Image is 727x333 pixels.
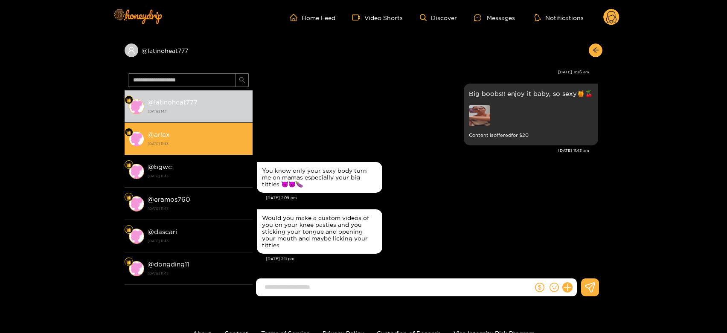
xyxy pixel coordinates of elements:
img: conversation [129,229,144,244]
strong: [DATE] 14:11 [148,107,248,115]
strong: @ dascari [148,228,177,235]
span: smile [550,283,559,292]
img: conversation [129,131,144,147]
strong: @ arlax [148,131,170,138]
div: Messages [474,13,515,23]
img: preview [469,105,490,126]
strong: @ eramos760 [148,196,190,203]
a: Home Feed [290,14,335,21]
span: arrow-left [593,47,599,54]
p: Big boobs!! enjoy it baby, so sexy🍯🍒 [469,89,593,98]
div: Sep. 15, 2:11 pm [257,209,382,254]
strong: @ latinoheat777 [148,98,198,106]
strong: [DATE] 11:43 [148,140,248,148]
div: Sep. 15, 11:43 am [464,84,598,145]
img: Fan Level [126,227,131,232]
a: Discover [420,14,457,21]
button: arrow-left [589,43,602,57]
span: search [239,77,245,84]
img: Fan Level [126,162,131,168]
span: home [290,14,302,21]
span: user [128,46,135,54]
div: [DATE] 2:11 pm [266,256,598,262]
strong: [DATE] 11:43 [148,205,248,212]
div: You know only your sexy body turn me on mamas especially your big titties 😈😈🍆 [262,167,377,188]
button: search [235,73,249,87]
img: conversation [129,261,144,276]
strong: @ bgwc [148,163,172,171]
div: [DATE] 11:43 am [257,148,589,153]
div: [DATE] 11:36 am [257,69,589,75]
img: Fan Level [126,195,131,200]
div: Would you make a custom videos of you on your knee pasties and you sticking your tongue and openi... [262,214,377,249]
button: Notifications [532,13,586,22]
span: video-camera [352,14,364,21]
img: conversation [129,99,144,114]
strong: @ dongding11 [148,261,189,268]
img: conversation [129,164,144,179]
small: Content is offered for $ 20 [469,130,593,140]
strong: [DATE] 11:43 [148,172,248,180]
img: Fan Level [126,130,131,135]
span: dollar [535,283,544,292]
div: [DATE] 2:09 pm [266,195,598,201]
div: @latinoheat777 [125,43,253,57]
img: conversation [129,196,144,211]
div: Sep. 15, 2:09 pm [257,162,382,193]
button: dollar [533,281,546,294]
strong: [DATE] 11:43 [148,269,248,277]
strong: [DATE] 11:43 [148,237,248,245]
img: Fan Level [126,260,131,265]
img: Fan Level [126,98,131,103]
a: Video Shorts [352,14,403,21]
